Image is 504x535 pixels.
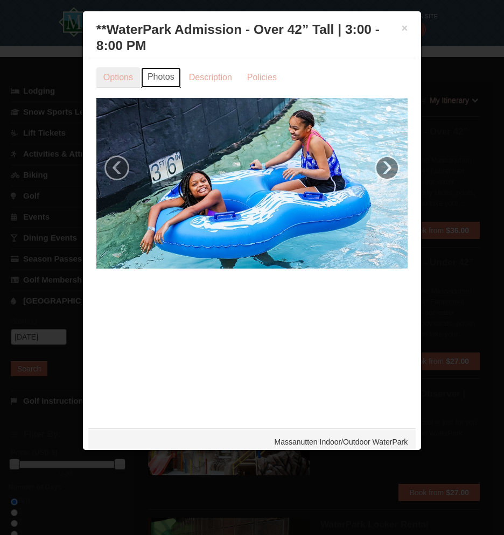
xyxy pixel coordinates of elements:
a: ‹ [104,156,129,180]
h3: **WaterPark Admission - Over 42” Tall | 3:00 - 8:00 PM [96,22,408,54]
a: Options [96,67,140,88]
button: × [402,23,408,33]
img: 6619917-1058-293f39d8.jpg [96,98,408,269]
a: Photos [141,67,181,88]
a: Policies [240,67,284,88]
div: Massanutten Indoor/Outdoor WaterPark [88,428,416,455]
a: Description [182,67,239,88]
a: › [375,156,400,180]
